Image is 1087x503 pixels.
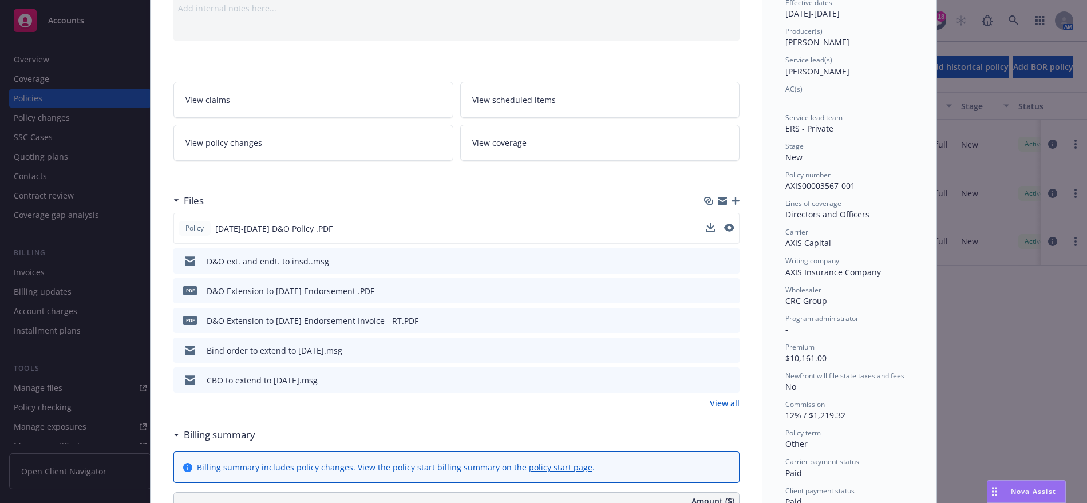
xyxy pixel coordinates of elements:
[785,26,823,36] span: Producer(s)
[785,170,831,180] span: Policy number
[183,286,197,295] span: PDF
[173,82,453,118] a: View claims
[785,342,815,352] span: Premium
[785,314,859,323] span: Program administrator
[460,125,740,161] a: View coverage
[987,480,1066,503] button: Nova Assist
[706,315,716,327] button: download file
[785,381,796,392] span: No
[529,462,592,473] a: policy start page
[185,94,230,106] span: View claims
[785,267,881,278] span: AXIS Insurance Company
[706,255,716,267] button: download file
[725,315,735,327] button: preview file
[706,344,716,357] button: download file
[472,94,556,106] span: View scheduled items
[460,82,740,118] a: View scheduled items
[710,397,740,409] a: View all
[725,344,735,357] button: preview file
[184,193,204,208] h3: Files
[1011,486,1056,496] span: Nova Assist
[785,438,808,449] span: Other
[785,113,843,122] span: Service lead team
[706,374,716,386] button: download file
[207,344,342,357] div: Bind order to extend to [DATE].msg
[706,223,715,232] button: download file
[785,428,821,438] span: Policy term
[987,481,1002,502] div: Drag to move
[785,123,833,134] span: ERS - Private
[785,295,827,306] span: CRC Group
[785,55,832,65] span: Service lead(s)
[215,223,333,235] span: [DATE]-[DATE] D&O Policy .PDF
[785,468,802,478] span: Paid
[785,256,839,266] span: Writing company
[785,180,855,191] span: AXIS00003567-001
[178,2,735,14] div: Add internal notes here...
[706,285,716,297] button: download file
[185,137,262,149] span: View policy changes
[785,237,831,248] span: AXIS Capital
[785,37,849,47] span: [PERSON_NAME]
[785,227,808,237] span: Carrier
[785,410,845,421] span: 12% / $1,219.32
[785,285,821,295] span: Wholesaler
[207,255,329,267] div: D&O ext. and endt. to insd..msg
[207,315,418,327] div: D&O Extension to [DATE] Endorsement Invoice - RT.PDF
[725,255,735,267] button: preview file
[785,84,803,94] span: AC(s)
[724,224,734,232] button: preview file
[173,427,255,442] div: Billing summary
[197,461,595,473] div: Billing summary includes policy changes. View the policy start billing summary on the .
[173,125,453,161] a: View policy changes
[785,66,849,77] span: [PERSON_NAME]
[472,137,527,149] span: View coverage
[725,374,735,386] button: preview file
[173,193,204,208] div: Files
[785,353,827,363] span: $10,161.00
[183,316,197,324] span: PDF
[184,427,255,442] h3: Billing summary
[785,486,855,496] span: Client payment status
[785,94,788,105] span: -
[207,374,318,386] div: CBO to extend to [DATE].msg
[785,371,904,381] span: Newfront will file state taxes and fees
[183,223,206,233] span: Policy
[785,152,803,163] span: New
[785,199,841,208] span: Lines of coverage
[724,223,734,235] button: preview file
[207,285,374,297] div: D&O Extension to [DATE] Endorsement .PDF
[785,457,859,466] span: Carrier payment status
[785,209,869,220] span: Directors and Officers
[785,324,788,335] span: -
[725,285,735,297] button: preview file
[706,223,715,235] button: download file
[785,399,825,409] span: Commission
[785,141,804,151] span: Stage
